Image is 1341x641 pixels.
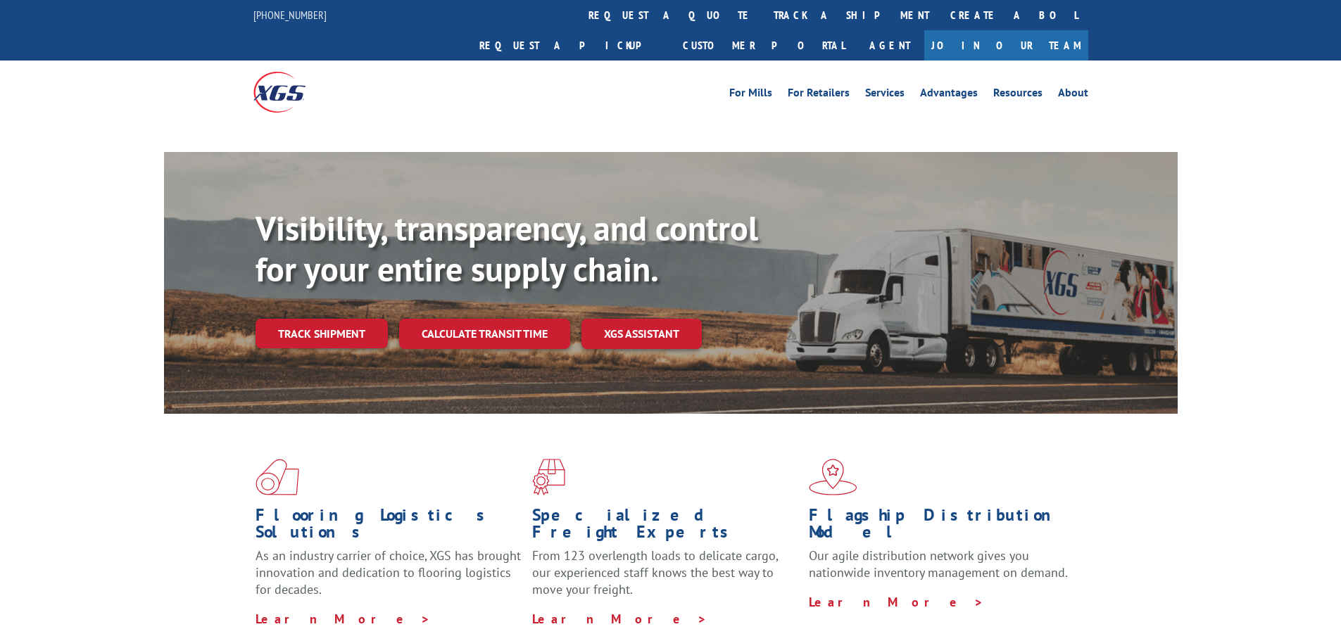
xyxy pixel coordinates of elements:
[532,459,565,495] img: xgs-icon-focused-on-flooring-red
[1058,87,1088,103] a: About
[256,507,522,547] h1: Flooring Logistics Solutions
[532,611,707,627] a: Learn More >
[729,87,772,103] a: For Mills
[924,30,1088,61] a: Join Our Team
[809,594,984,610] a: Learn More >
[253,8,327,22] a: [PHONE_NUMBER]
[256,459,299,495] img: xgs-icon-total-supply-chain-intelligence-red
[532,547,798,610] p: From 123 overlength loads to delicate cargo, our experienced staff knows the best way to move you...
[256,547,521,597] span: As an industry carrier of choice, XGS has brought innovation and dedication to flooring logistics...
[809,547,1068,580] span: Our agile distribution network gives you nationwide inventory management on demand.
[256,611,431,627] a: Learn More >
[256,206,758,291] b: Visibility, transparency, and control for your entire supply chain.
[809,459,857,495] img: xgs-icon-flagship-distribution-model-red
[399,319,570,349] a: Calculate transit time
[993,87,1043,103] a: Resources
[809,507,1075,547] h1: Flagship Distribution Model
[865,87,905,103] a: Services
[855,30,924,61] a: Agent
[469,30,672,61] a: Request a pickup
[920,87,978,103] a: Advantages
[788,87,850,103] a: For Retailers
[672,30,855,61] a: Customer Portal
[532,507,798,547] h1: Specialized Freight Experts
[256,319,388,348] a: Track shipment
[581,319,702,349] a: XGS ASSISTANT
